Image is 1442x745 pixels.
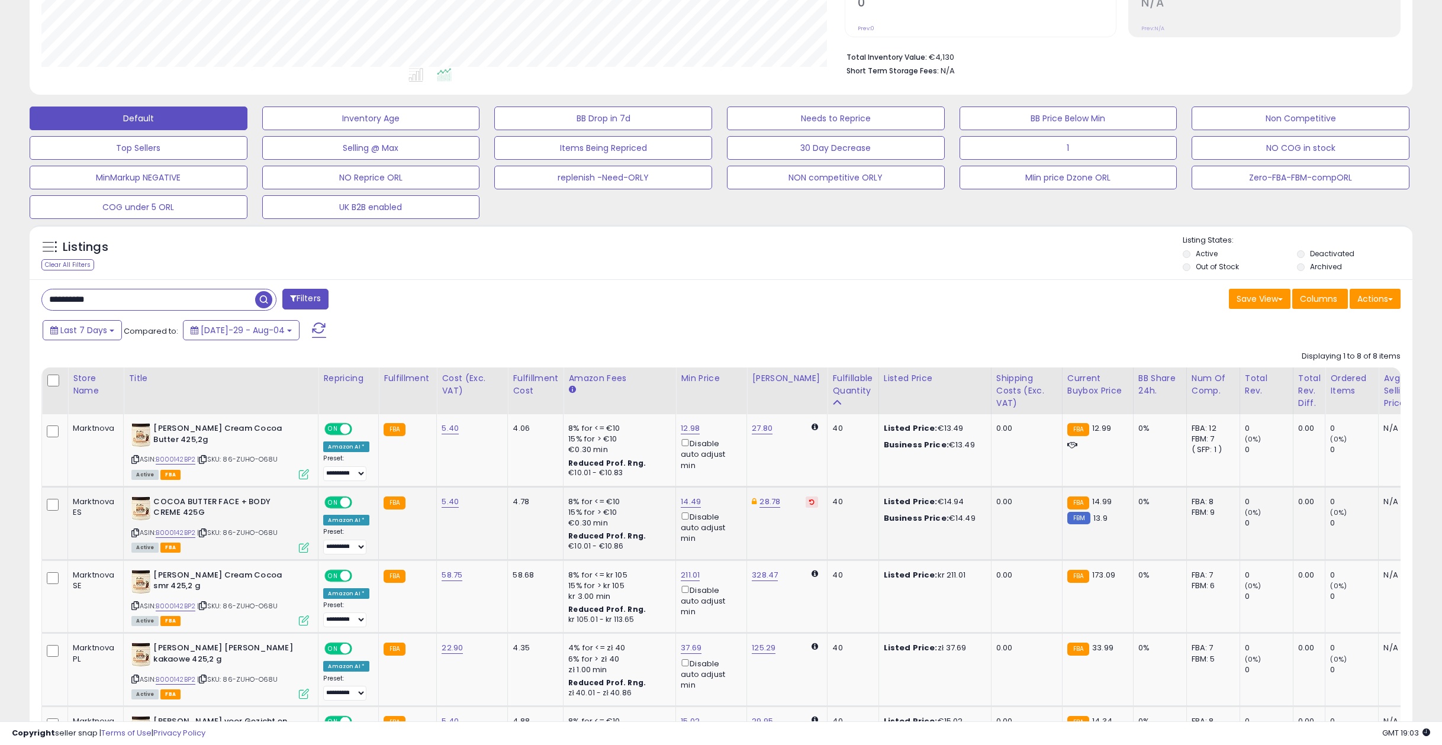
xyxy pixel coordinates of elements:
span: All listings currently available for purchase on Amazon [131,616,159,626]
small: Prev: N/A [1141,25,1164,32]
div: Amazon AI * [323,588,369,599]
a: 37.69 [681,642,701,654]
span: 14.99 [1092,496,1112,507]
span: 13.9 [1093,512,1108,524]
button: BB Drop in 7d [494,107,712,130]
span: Columns [1300,293,1337,305]
b: Reduced Prof. Rng. [568,458,646,468]
div: €14.49 [884,513,982,524]
div: 0.00 [996,423,1053,434]
div: 0% [1138,423,1177,434]
div: €0.30 min [568,518,667,528]
div: Repricing [323,372,374,385]
div: FBM: 5 [1192,654,1231,665]
div: 0 [1330,643,1378,653]
div: 15% for > kr 105 [568,580,667,591]
div: Fulfillment [384,372,432,385]
img: 51i-afT4rUS._SL40_.jpg [131,496,150,520]
div: N/A [1383,643,1422,653]
div: 0 [1330,423,1378,434]
span: 33.99 [1092,642,1113,653]
div: ASIN: [131,570,309,625]
small: FBA [1067,570,1089,583]
button: NO COG in stock [1192,136,1409,160]
div: Amazon AI * [323,515,369,525]
div: [PERSON_NAME] [752,372,822,385]
small: (0%) [1245,508,1261,517]
div: 0 [1330,665,1378,675]
div: Cost (Exc. VAT) [442,372,503,397]
span: OFF [350,644,369,654]
small: FBA [1067,423,1089,436]
img: 51i-afT4rUS._SL40_.jpg [131,570,150,594]
button: [DATE]-29 - Aug-04 [183,320,300,340]
div: 40 [832,496,869,507]
a: 328.47 [752,569,778,581]
button: Save View [1229,289,1290,309]
button: Last 7 Days [43,320,122,340]
div: 0.00 [996,643,1053,653]
small: (0%) [1245,581,1261,591]
small: (0%) [1330,508,1347,517]
label: Active [1196,249,1218,259]
div: N/A [1383,496,1422,507]
div: Ordered Items [1330,372,1373,397]
b: [PERSON_NAME] Cream Cocoa Butter 425,2g [153,423,297,448]
small: Amazon Fees. [568,385,575,395]
div: 15% for > €10 [568,507,667,518]
span: ON [326,644,341,654]
div: 0 [1245,423,1293,434]
div: FBM: 9 [1192,507,1231,518]
div: 0 [1245,643,1293,653]
b: [PERSON_NAME] Cream Cocoa smr 425,2 g [153,570,297,595]
span: [DATE]-29 - Aug-04 [201,324,285,336]
button: Filters [282,289,329,309]
button: UK B2B enabled [262,195,480,219]
button: 1 [960,136,1177,160]
div: Disable auto adjust min [681,583,738,618]
b: Short Term Storage Fees: [846,66,939,76]
b: Listed Price: [884,423,938,434]
a: B000142BP2 [156,675,195,685]
div: Preset: [323,675,369,701]
div: 0 [1245,570,1293,580]
small: FBA [384,643,405,656]
div: Preset: [323,454,369,481]
div: 0% [1138,496,1177,507]
div: 0.00 [996,570,1053,580]
div: Disable auto adjust min [681,657,738,691]
a: B000142BP2 [156,454,195,465]
button: Needs to Reprice [727,107,945,130]
button: Default [30,107,247,130]
strong: Copyright [12,727,55,738]
label: Out of Stock [1196,262,1239,272]
small: (0%) [1330,581,1347,591]
button: Zero-FBA-FBM-compORL [1192,166,1409,189]
button: Columns [1292,289,1348,309]
div: 40 [832,643,869,653]
img: 51i-afT4rUS._SL40_.jpg [131,423,150,447]
div: 0 [1330,591,1378,602]
div: 0.00 [1298,643,1317,653]
div: Shipping Costs (Exc. VAT) [996,372,1057,409]
span: | SKU: 86-ZUHO-O68U [197,454,278,464]
div: 15% for > €10 [568,434,667,444]
div: FBA: 7 [1192,570,1231,580]
small: FBA [1067,496,1089,509]
span: OFF [350,570,369,580]
div: kr 105.01 - kr 113.65 [568,615,667,625]
div: Amazon AI * [323,441,369,452]
div: 0.00 [996,496,1053,507]
div: 6% for > zł 40 [568,654,667,665]
b: Business Price: [884,512,949,524]
small: FBM [1067,512,1090,524]
b: Business Price: [884,439,949,450]
a: 58.75 [442,569,462,581]
div: Avg Selling Price [1383,372,1427,409]
div: zł 1.00 min [568,665,667,675]
button: BB Price Below Min [960,107,1177,130]
small: Prev: 0 [858,25,874,32]
div: 0.00 [1298,570,1317,580]
div: FBM: 6 [1192,580,1231,591]
div: kr 211.01 [884,570,982,580]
